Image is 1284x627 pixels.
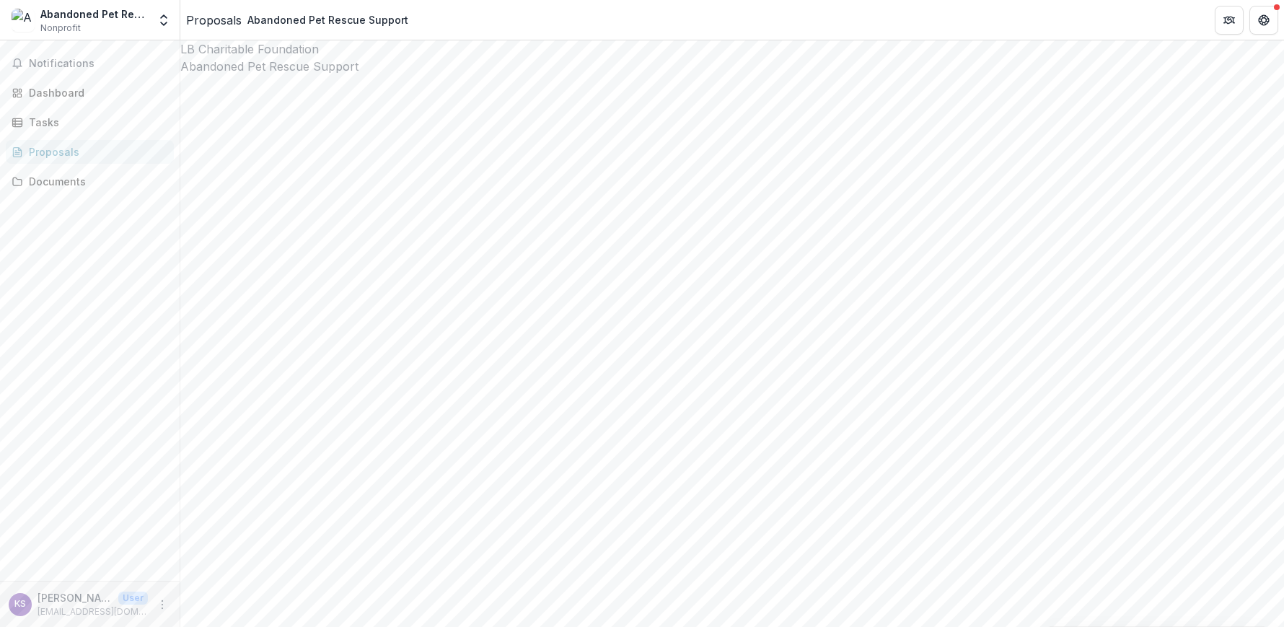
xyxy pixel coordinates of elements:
[6,140,174,164] a: Proposals
[29,144,162,159] div: Proposals
[247,12,408,27] div: Abandoned Pet Rescue Support
[29,174,162,189] div: Documents
[6,110,174,134] a: Tasks
[186,9,414,30] nav: breadcrumb
[14,600,26,609] div: Kara Starzyk
[186,12,242,29] a: Proposals
[6,52,174,75] button: Notifications
[118,592,148,605] p: User
[1215,6,1244,35] button: Partners
[29,58,168,70] span: Notifications
[6,170,174,193] a: Documents
[38,605,148,618] p: [EMAIL_ADDRESS][DOMAIN_NAME]
[1249,6,1278,35] button: Get Help
[40,22,81,35] span: Nonprofit
[29,85,162,100] div: Dashboard
[180,40,1284,58] div: LB Charitable Foundation
[40,6,148,22] div: Abandoned Pet Rescue, Inc.
[180,58,1284,75] h2: Abandoned Pet Rescue Support
[29,115,162,130] div: Tasks
[12,9,35,32] img: Abandoned Pet Rescue, Inc.
[6,81,174,105] a: Dashboard
[154,596,171,613] button: More
[154,6,174,35] button: Open entity switcher
[38,590,113,605] p: [PERSON_NAME]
